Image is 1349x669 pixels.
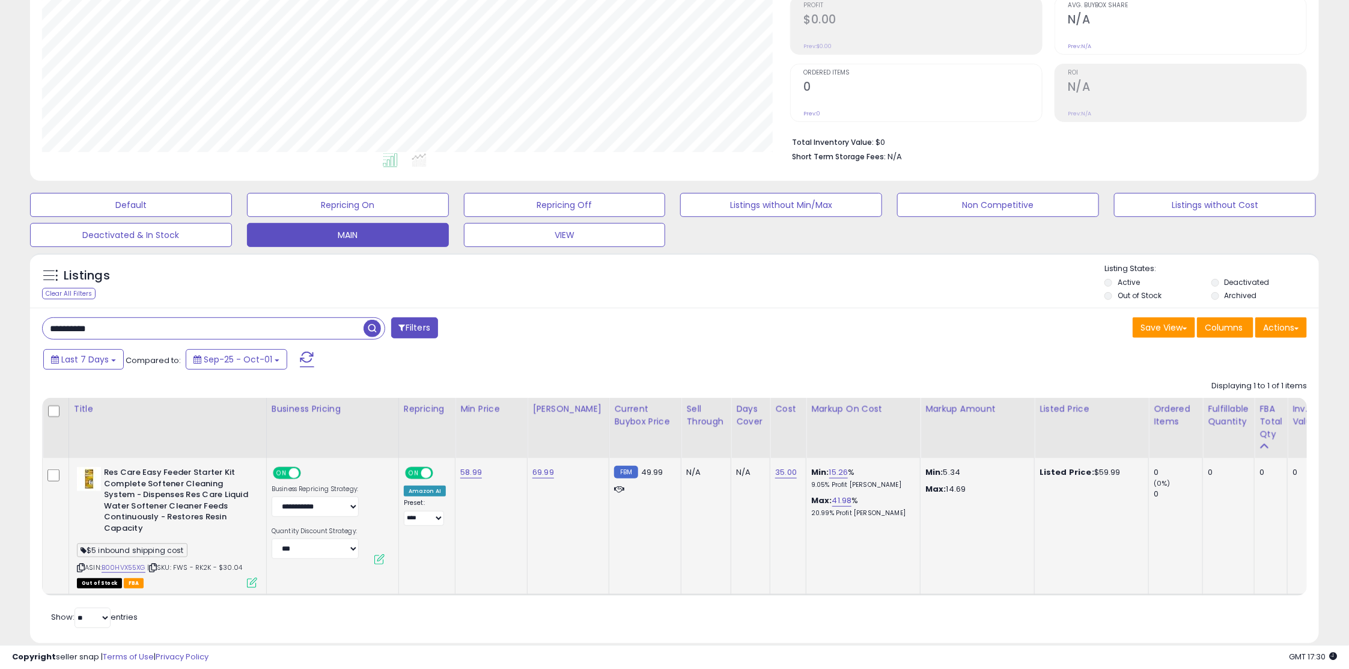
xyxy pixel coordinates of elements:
div: [PERSON_NAME] [532,403,604,415]
span: Last 7 Days [61,353,109,365]
h5: Listings [64,267,110,284]
div: 0 [1154,489,1202,499]
p: 20.99% Profit [PERSON_NAME] [811,509,911,518]
a: 58.99 [460,466,482,478]
div: % [811,467,911,489]
div: Inv. value [1293,403,1320,428]
button: Default [30,193,232,217]
button: Filters [391,317,438,338]
button: VIEW [464,223,666,247]
p: 14.69 [925,484,1025,495]
span: ROI [1068,70,1306,76]
button: Non Competitive [897,193,1099,217]
div: Cost [775,403,801,415]
small: Prev: N/A [1068,110,1091,117]
div: Fulfillable Quantity [1208,403,1249,428]
div: Amazon AI [404,486,446,496]
div: Markup Amount [925,403,1029,415]
span: OFF [431,468,451,478]
span: 2025-10-9 17:30 GMT [1289,651,1337,662]
label: Archived [1225,290,1257,301]
a: 41.98 [832,495,852,507]
span: ON [274,468,289,478]
small: Prev: 0 [803,110,820,117]
label: Deactivated [1225,277,1270,287]
th: The percentage added to the cost of goods (COGS) that forms the calculator for Min & Max prices. [806,398,921,458]
a: B00HVX55XG [102,563,145,573]
span: All listings that are currently out of stock and unavailable for purchase on Amazon [77,578,122,588]
div: $59.99 [1040,467,1139,478]
div: Business Pricing [272,403,394,415]
div: Markup on Cost [811,403,915,415]
a: 35.00 [775,466,797,478]
i: Click to copy [149,564,157,571]
span: Ordered Items [803,70,1042,76]
div: Preset: [404,499,446,525]
strong: Max: [925,483,946,495]
p: 5.34 [925,467,1025,478]
span: FBA [124,578,144,588]
span: 49.99 [641,466,663,478]
div: Clear All Filters [42,288,96,299]
span: ON [406,468,421,478]
span: OFF [299,468,318,478]
button: Deactivated & In Stock [30,223,232,247]
label: Active [1118,277,1140,287]
h2: N/A [1068,13,1306,29]
span: Avg. Buybox Share [1068,2,1306,9]
span: Sep-25 - Oct-01 [204,353,272,365]
div: 0 [1208,467,1245,478]
h2: 0 [803,80,1042,96]
button: Listings without Min/Max [680,193,882,217]
div: Displaying 1 to 1 of 1 items [1211,380,1307,392]
div: 0 [1154,467,1202,478]
button: Columns [1197,317,1253,338]
button: Repricing On [247,193,449,217]
small: FBM [614,466,638,478]
b: Short Term Storage Fees: [792,151,886,162]
strong: Copyright [12,651,56,662]
div: Repricing [404,403,450,415]
div: Days Cover [736,403,765,428]
div: Min Price [460,403,522,415]
span: N/A [888,151,902,162]
label: Business Repricing Strategy: [272,485,359,493]
div: FBA Total Qty [1259,403,1282,441]
button: Listings without Cost [1114,193,1316,217]
a: 15.26 [829,466,848,478]
div: N/A [686,467,722,478]
h2: N/A [1068,80,1306,96]
div: % [811,495,911,518]
div: Ordered Items [1154,403,1198,428]
small: (0%) [1154,478,1171,488]
p: 9.05% Profit [PERSON_NAME] [811,481,911,489]
li: $0 [792,134,1298,148]
span: Profit [803,2,1042,9]
span: | SKU: FWS - RK2K - $30.04 [147,563,242,572]
div: Sell Through [686,403,726,428]
a: 69.99 [532,466,554,478]
span: Columns [1205,322,1243,334]
span: Show: entries [51,611,138,623]
a: Privacy Policy [156,651,209,662]
button: Last 7 Days [43,349,124,370]
b: Min: [811,466,829,478]
h2: $0.00 [803,13,1042,29]
label: Quantity Discount Strategy: [272,527,359,536]
div: 0 [1293,467,1315,478]
div: Current Buybox Price [614,403,676,428]
b: Max: [811,495,832,506]
div: Title [74,403,261,415]
img: 41MZOOjvsfL._SL40_.jpg [77,467,101,491]
span: $5 inbound shipping cost [77,543,187,557]
div: 0 [1259,467,1278,478]
div: ASIN: [77,467,257,587]
label: Out of Stock [1118,290,1162,301]
b: Res Care Easy Feeder Starter Kit Complete Softener Cleaning System - Dispenses Res Care Liquid Wa... [104,467,250,537]
a: Terms of Use [103,651,154,662]
button: MAIN [247,223,449,247]
i: Click to copy [77,564,85,571]
b: Listed Price: [1040,466,1094,478]
span: Compared to: [126,355,181,366]
div: seller snap | | [12,652,209,663]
